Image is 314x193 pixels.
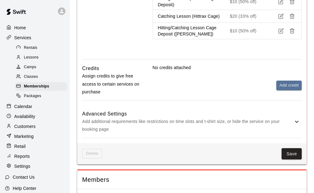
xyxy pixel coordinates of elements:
[15,53,67,62] div: Lessons
[24,54,39,61] span: Lessons
[276,81,302,90] button: Add credit
[14,25,26,31] p: Home
[14,103,32,110] p: Calendar
[13,174,35,180] p: Contact Us
[5,162,65,171] a: Settings
[230,28,259,34] p: $10 (50% off)
[5,33,65,42] a: Services
[5,112,65,121] a: Availability
[15,44,67,52] div: Rentals
[230,13,259,19] p: $20 (33% off)
[14,153,30,159] p: Reports
[82,64,99,73] h6: Credits
[15,72,70,82] a: Classes
[5,102,65,111] a: Calendar
[158,25,220,37] p: Hitting/Catching Lesson Cage Deposit ([PERSON_NAME])
[24,74,38,80] span: Classes
[82,110,293,118] h6: Advanced Settings
[153,64,302,71] p: No credits attached
[15,92,70,101] a: Packages
[15,63,70,72] a: Camps
[13,185,36,191] p: Help Center
[14,143,26,149] p: Retail
[5,122,65,131] a: Customers
[15,63,67,72] div: Camps
[82,176,302,184] span: Members
[15,82,67,91] div: Memberships
[14,163,30,169] p: Settings
[24,45,38,51] span: Rentals
[14,113,35,120] p: Availability
[15,82,70,92] a: Memberships
[24,83,49,90] span: Memberships
[158,13,220,19] p: Catching Lesson (Hittrax Cage)
[15,43,70,53] a: Rentals
[5,152,65,161] a: Reports
[14,133,34,139] p: Marketing
[24,64,36,70] span: Camps
[14,123,36,129] p: Customers
[82,118,293,133] p: Add additional requirements like restrictions on time slots and t-shirt size, or hide the service...
[5,132,65,141] a: Marketing
[5,23,65,32] a: Home
[82,149,102,158] span: This membership cannot be deleted since it still has members
[14,35,31,41] p: Services
[15,53,70,62] a: Lessons
[282,148,302,160] button: Save
[5,142,65,151] a: Retail
[24,93,41,99] span: Packages
[15,92,67,101] div: Packages
[15,73,67,81] div: Classes
[82,72,139,96] p: Assign credits to give free access to certain services on purchase
[82,106,302,138] div: Advanced SettingsAdd additional requirements like restrictions on time slots and t-shirt size, or...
